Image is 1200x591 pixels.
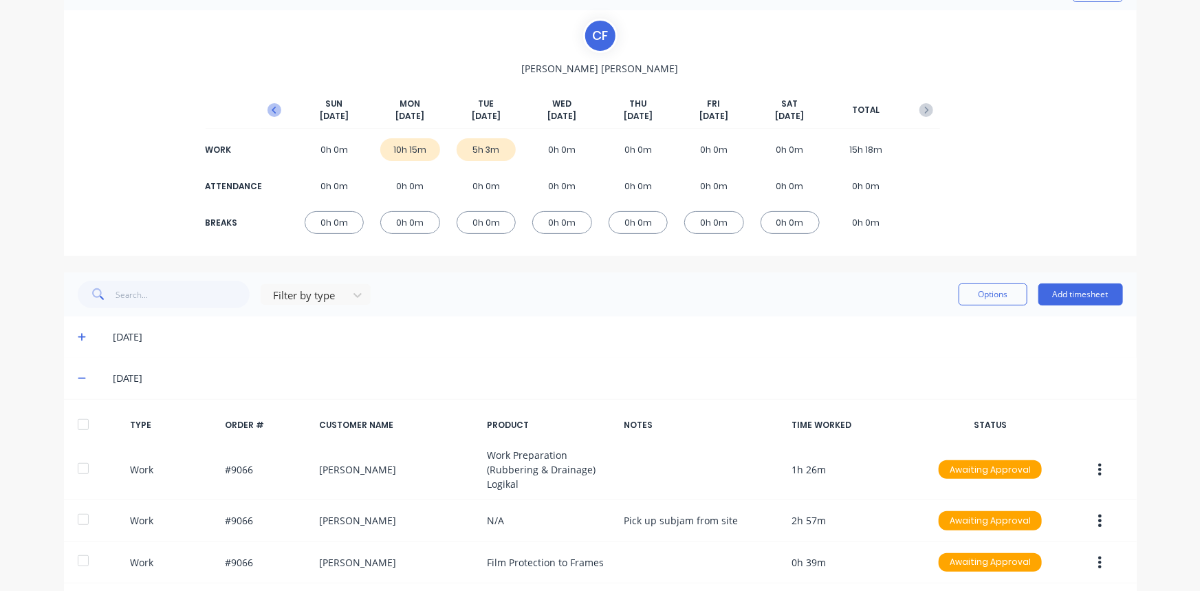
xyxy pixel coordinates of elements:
[708,98,721,110] span: FRI
[532,138,592,161] div: 0h 0m
[959,283,1027,305] button: Options
[939,460,1042,480] div: Awaiting Approval
[457,138,516,161] div: 5h 3m
[1038,283,1123,305] button: Add timesheet
[380,211,440,234] div: 0h 0m
[395,110,424,122] span: [DATE]
[380,138,440,161] div: 10h 15m
[776,110,805,122] span: [DATE]
[522,61,679,76] span: [PERSON_NAME] [PERSON_NAME]
[836,211,896,234] div: 0h 0m
[400,98,420,110] span: MON
[472,110,501,122] span: [DATE]
[684,175,744,197] div: 0h 0m
[206,180,261,193] div: ATTENDANCE
[792,419,917,431] div: TIME WORKED
[478,98,494,110] span: TUE
[130,419,214,431] div: TYPE
[206,144,261,156] div: WORK
[113,330,1122,345] div: [DATE]
[836,175,896,197] div: 0h 0m
[609,211,668,234] div: 0h 0m
[532,175,592,197] div: 0h 0m
[225,419,309,431] div: ORDER #
[629,98,646,110] span: THU
[380,175,440,197] div: 0h 0m
[624,419,781,431] div: NOTES
[320,110,349,122] span: [DATE]
[939,553,1042,572] div: Awaiting Approval
[487,419,612,431] div: PRODUCT
[761,211,820,234] div: 0h 0m
[852,104,880,116] span: TOTAL
[939,511,1042,530] div: Awaiting Approval
[305,138,364,161] div: 0h 0m
[547,110,576,122] span: [DATE]
[609,138,668,161] div: 0h 0m
[684,211,744,234] div: 0h 0m
[457,211,516,234] div: 0h 0m
[116,281,250,308] input: Search...
[609,175,668,197] div: 0h 0m
[305,175,364,197] div: 0h 0m
[319,419,476,431] div: CUSTOMER NAME
[552,98,571,110] span: WED
[782,98,798,110] span: SAT
[583,19,618,53] div: C F
[305,211,364,234] div: 0h 0m
[457,175,516,197] div: 0h 0m
[684,138,744,161] div: 0h 0m
[761,138,820,161] div: 0h 0m
[325,98,342,110] span: SUN
[761,175,820,197] div: 0h 0m
[699,110,728,122] span: [DATE]
[928,419,1053,431] div: STATUS
[624,110,653,122] span: [DATE]
[532,211,592,234] div: 0h 0m
[113,371,1122,386] div: [DATE]
[206,217,261,229] div: BREAKS
[836,138,896,161] div: 15h 18m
